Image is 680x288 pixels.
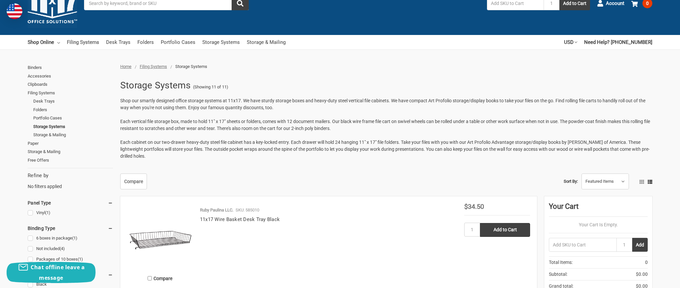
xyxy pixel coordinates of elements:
span: (Showing 11 of 11) [193,84,228,90]
a: Portfolio Cases [33,114,113,122]
span: Each vertical file storage box, made to hold 11" x 17" sheets or folders, comes with 12 document ... [120,119,650,131]
button: Add [632,238,648,252]
a: Storage & Mailing [28,147,113,156]
span: $34.50 [464,203,484,210]
a: Accessories [28,72,113,80]
a: Not included [28,244,113,253]
span: (1) [78,257,83,262]
img: duty and tax information for United States [7,3,22,19]
span: (4) [60,246,65,251]
h1: Storage Systems [120,77,191,94]
h5: Refine by [28,172,113,179]
div: Your Cart [549,201,648,217]
h5: Binding Type [28,224,113,232]
a: Storage & Mailing [33,131,113,139]
a: Home [120,64,131,69]
a: USD [564,35,577,49]
input: Add SKU to Cart [549,238,616,252]
span: Each cabinet on our two-drawer heavy-duty steel file cabinet has a key-locked entry. Each drawer ... [120,140,650,159]
span: Chat offline leave a message [31,264,85,281]
input: Add to Cart [480,223,530,237]
a: Storage Systems [202,35,240,49]
a: Filing Systems [140,64,167,69]
a: Desk Trays [33,97,113,106]
p: Ruby Paulina LLC. [200,207,233,213]
a: Paper [28,139,113,148]
h5: Panel Type [28,199,113,207]
a: Compare [120,174,147,189]
label: Compare [127,273,193,284]
span: Total Items: [549,259,573,266]
a: Vinyl [28,208,113,217]
span: 0 [645,259,648,266]
span: $0.00 [636,271,648,278]
a: Clipboards [28,80,113,89]
a: Storage & Mailing [247,35,286,49]
a: Filing Systems [28,89,113,97]
a: Storage Systems [33,122,113,131]
input: Compare [148,276,152,280]
a: Shop Online [28,35,60,49]
span: Subtotal: [549,271,567,278]
img: 11x17 Wire Basket Desk Tray Black [127,203,193,269]
span: (1) [45,210,50,215]
a: Packages of 10 boxes [28,255,113,264]
p: Your Cart Is Empty. [549,221,648,228]
a: Need Help? [PHONE_NUMBER] [584,35,652,49]
a: Folders [137,35,154,49]
a: 11x17 Wire Basket Desk Tray Black [200,216,280,222]
a: Filing Systems [67,35,99,49]
span: (1) [72,236,77,240]
a: Free Offers [28,156,113,165]
p: SKU: 585010 [236,207,259,213]
button: Chat offline leave a message [7,262,96,283]
span: Shop our smartly designed office storage systems at 11x17. We have sturdy storage boxes and heavy... [120,98,645,110]
a: Binders [28,63,113,72]
div: No filters applied [28,172,113,190]
a: 6 boxes in package [28,234,113,243]
a: Folders [33,106,113,114]
span: Storage Systems [175,64,207,69]
a: Desk Trays [106,35,130,49]
label: Sort By: [564,176,578,186]
a: Portfolio Cases [161,35,195,49]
